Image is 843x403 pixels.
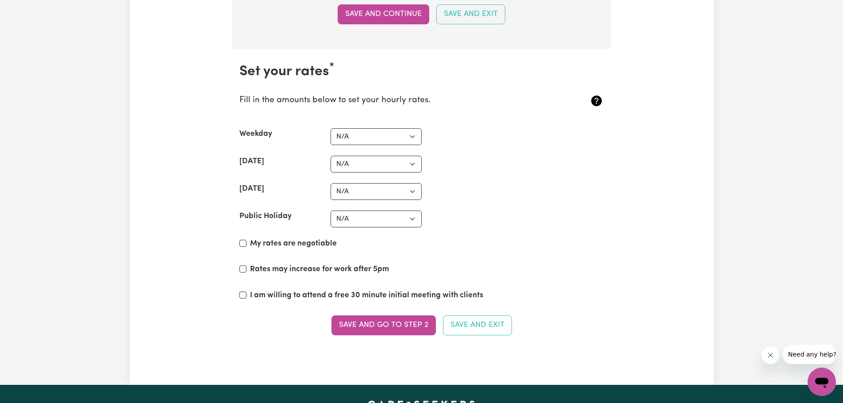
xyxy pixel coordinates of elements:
button: Save and Continue [338,4,429,24]
label: [DATE] [239,156,264,167]
button: Save and Exit [443,315,512,335]
iframe: Button to launch messaging window [808,368,836,396]
p: Fill in the amounts below to set your hourly rates. [239,94,543,107]
span: Need any help? [5,6,54,13]
label: I am willing to attend a free 30 minute initial meeting with clients [250,290,483,301]
h2: Set your rates [239,63,604,80]
iframe: Message from company [783,345,836,364]
button: Save and go to Step 2 [331,315,436,335]
label: [DATE] [239,183,264,195]
button: Save and Exit [436,4,505,24]
label: My rates are negotiable [250,238,337,249]
label: Rates may increase for work after 5pm [250,264,389,275]
label: Public Holiday [239,211,292,222]
iframe: Close message [762,346,779,364]
label: Weekday [239,128,272,140]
